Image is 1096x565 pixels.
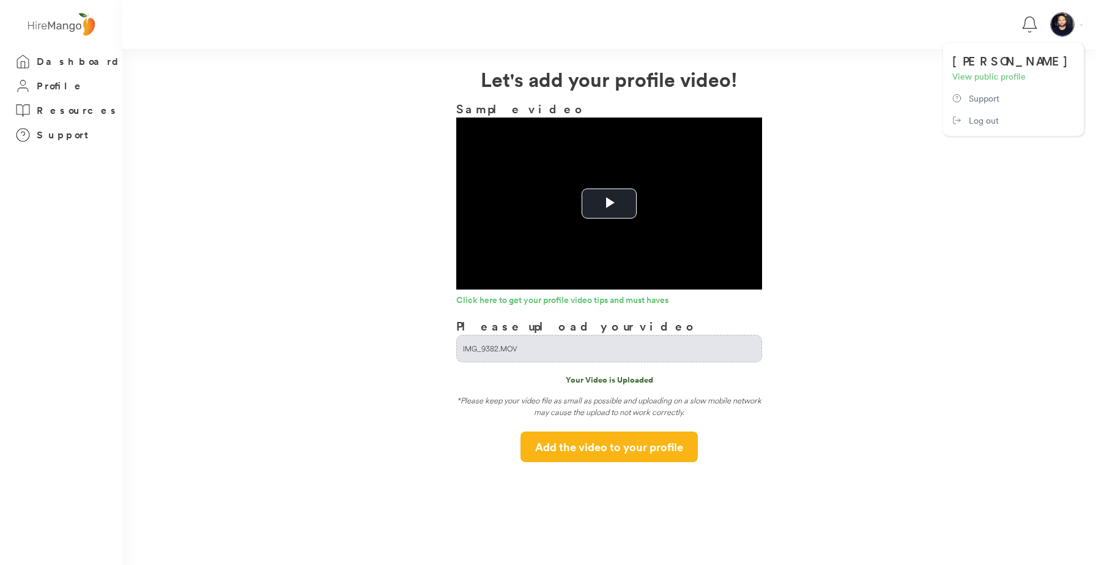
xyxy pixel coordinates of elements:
div: *Please keep your video file as small as possible and uploading on a slow mobile network may caus... [456,395,762,422]
h2: Let's add your profile video! [122,64,1096,94]
div: View public profile [952,70,1026,83]
h3: Sample video [456,100,762,118]
h3: [PERSON_NAME] [952,52,1077,70]
h3: Dashboard [37,54,122,69]
h3: Please upload your video [456,317,698,335]
div: Your Video is Uploaded [456,375,762,386]
div: Log out [969,114,999,127]
div: Support [969,92,999,105]
div: Video Player [456,118,762,290]
h3: Support [37,127,94,143]
button: Add the video to your profile [520,432,698,462]
h3: Resources [37,103,119,118]
img: logo%20-%20hiremango%20gray.png [24,10,98,39]
img: LFAB.jpeg.png [1051,13,1074,36]
a: Click here to get your profile video tips and must haves [456,296,762,308]
h3: Profile [37,78,84,94]
img: Vector [1080,24,1083,26]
